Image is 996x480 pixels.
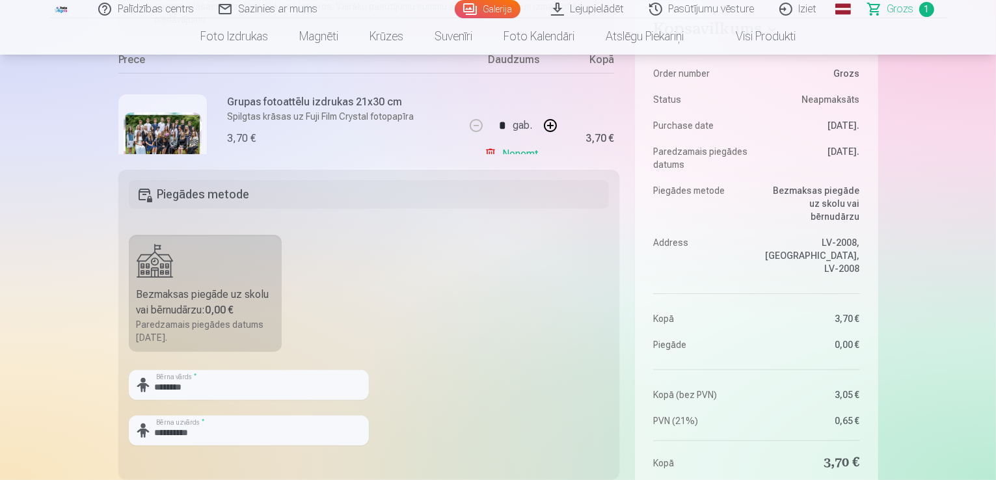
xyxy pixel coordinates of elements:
a: Foto kalendāri [488,18,590,55]
div: Daudzums [464,52,562,73]
dd: [DATE]. [763,145,860,171]
a: Magnēti [284,18,354,55]
div: gab. [513,110,532,141]
dd: 3,70 € [763,454,860,472]
a: Foto izdrukas [185,18,284,55]
img: /fa3 [55,5,69,13]
a: Suvenīri [419,18,488,55]
dt: Piegāde [653,338,750,351]
div: Bezmaksas piegāde uz skolu vai bērnudārzu : [137,287,275,318]
dd: Bezmaksas piegāde uz skolu vai bērnudārzu [763,184,860,223]
a: Noņemt [484,141,543,167]
a: Krūzes [354,18,419,55]
a: Visi produkti [699,18,811,55]
dt: Kopā [653,454,750,472]
dd: LV-2008, [GEOGRAPHIC_DATA], LV-2008 [763,236,860,275]
dt: Status [653,93,750,106]
dd: 0,00 € [763,338,860,351]
dd: 0,65 € [763,414,860,427]
dt: Piegādes metode [653,184,750,223]
div: Kopā [562,52,614,73]
h5: Piegādes metode [129,180,610,209]
div: 3,70 € [585,135,614,142]
div: 3,70 € [228,131,256,146]
span: 1 [919,2,934,17]
dd: Grozs [763,67,860,80]
a: Atslēgu piekariņi [590,18,699,55]
dt: PVN (21%) [653,414,750,427]
span: Grozs [887,1,914,17]
b: 0,00 € [206,304,234,316]
span: Neapmaksāts [802,93,860,106]
dt: Paredzamais piegādes datums [653,145,750,171]
dd: 3,70 € [763,312,860,325]
dt: Order number [653,67,750,80]
div: Prece [118,52,465,73]
div: Paredzamais piegādes datums [DATE]. [137,318,275,344]
h6: Grupas fotoattēlu izdrukas 21x30 cm [228,94,414,110]
dd: 3,05 € [763,388,860,401]
dt: Address [653,236,750,275]
dt: Kopā [653,312,750,325]
dt: Kopā (bez PVN) [653,388,750,401]
dd: [DATE]. [763,119,860,132]
dt: Purchase date [653,119,750,132]
p: Spilgtas krāsas uz Fuji Film Crystal fotopapīra [228,110,414,123]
